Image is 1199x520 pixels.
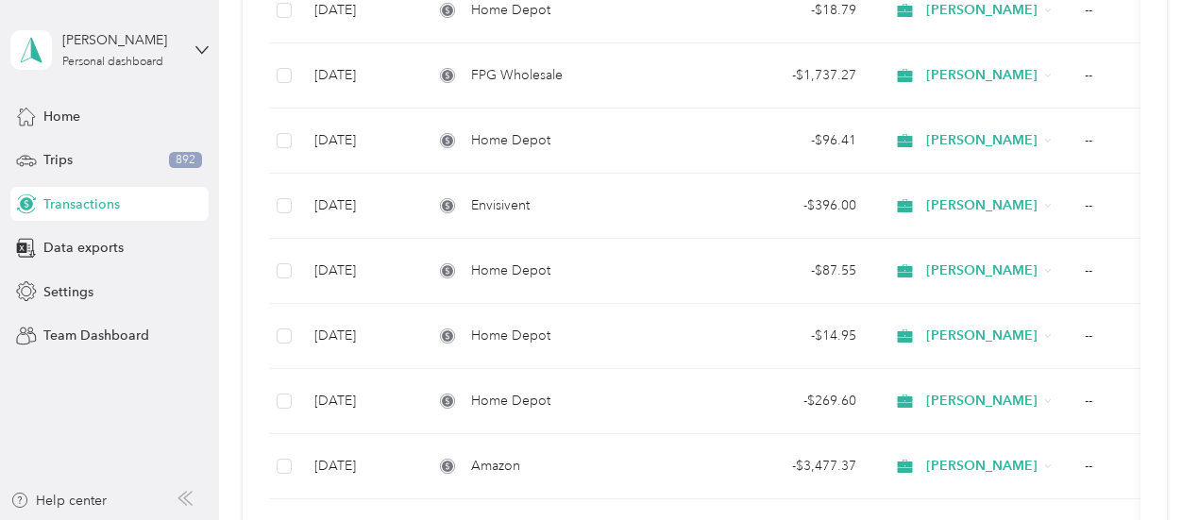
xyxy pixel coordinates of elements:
[471,326,550,346] span: Home Depot
[717,326,856,346] div: - $14.95
[62,30,180,50] div: [PERSON_NAME]
[926,456,1038,477] span: [PERSON_NAME]
[62,57,163,68] div: Personal dashboard
[471,391,550,411] span: Home Depot
[926,65,1038,86] span: [PERSON_NAME]
[471,260,550,281] span: Home Depot
[299,369,418,434] td: [DATE]
[717,65,856,86] div: - $1,737.27
[471,195,530,216] span: Envisivent
[926,326,1038,346] span: [PERSON_NAME]
[1093,414,1199,520] iframe: Everlance-gr Chat Button Frame
[169,152,202,169] span: 892
[43,282,93,302] span: Settings
[471,65,563,86] span: FPG Wholesale
[926,195,1038,216] span: [PERSON_NAME]
[10,491,107,511] button: Help center
[926,260,1038,281] span: [PERSON_NAME]
[299,174,418,239] td: [DATE]
[43,326,149,345] span: Team Dashboard
[717,260,856,281] div: - $87.55
[926,391,1038,411] span: [PERSON_NAME]
[926,130,1038,151] span: [PERSON_NAME]
[471,130,550,151] span: Home Depot
[43,150,73,170] span: Trips
[43,107,80,126] span: Home
[43,238,124,258] span: Data exports
[299,109,418,174] td: [DATE]
[299,239,418,304] td: [DATE]
[717,130,856,151] div: - $96.41
[299,304,418,369] td: [DATE]
[717,391,856,411] div: - $269.60
[717,195,856,216] div: - $396.00
[471,456,520,477] span: Amazon
[717,456,856,477] div: - $3,477.37
[43,194,120,214] span: Transactions
[299,43,418,109] td: [DATE]
[299,434,418,499] td: [DATE]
